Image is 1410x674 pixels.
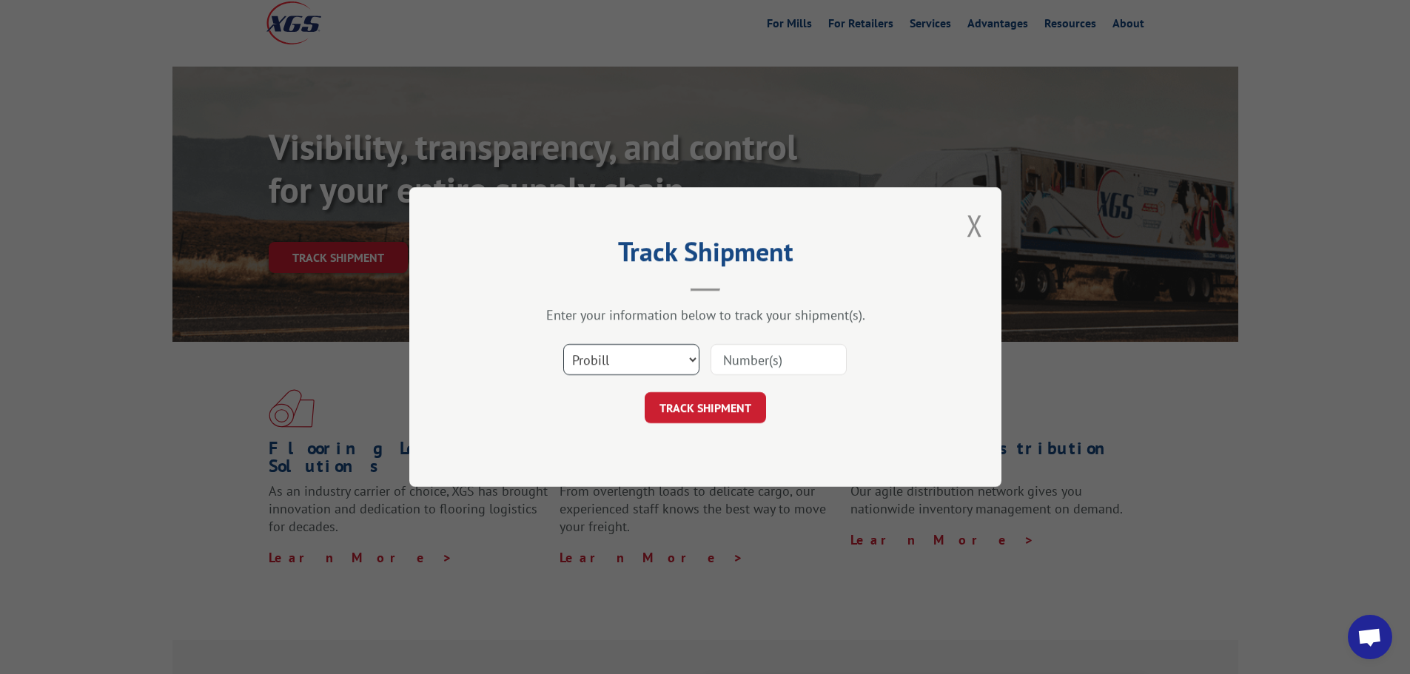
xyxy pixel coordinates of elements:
input: Number(s) [711,344,847,375]
div: Enter your information below to track your shipment(s). [483,306,927,323]
button: TRACK SHIPMENT [645,392,766,423]
button: Close modal [967,206,983,245]
h2: Track Shipment [483,241,927,269]
div: Open chat [1348,615,1392,659]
